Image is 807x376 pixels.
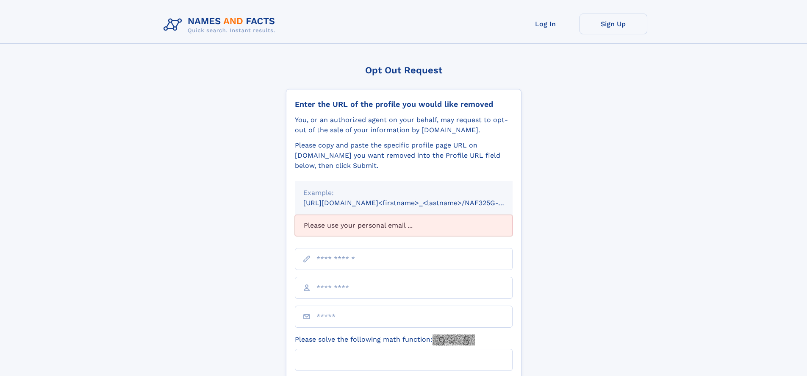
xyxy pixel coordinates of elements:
div: Opt Out Request [286,65,521,75]
div: You, or an authorized agent on your behalf, may request to opt-out of the sale of your informatio... [295,115,513,135]
small: [URL][DOMAIN_NAME]<firstname>_<lastname>/NAF325G-xxxxxxxx [303,199,529,207]
div: Please copy and paste the specific profile page URL on [DOMAIN_NAME] you want removed into the Pr... [295,140,513,171]
div: Enter the URL of the profile you would like removed [295,100,513,109]
div: Example: [303,188,504,198]
div: Please use your personal email ... [295,215,513,236]
a: Sign Up [580,14,647,34]
img: Logo Names and Facts [160,14,282,36]
label: Please solve the following math function: [295,334,475,345]
a: Log In [512,14,580,34]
